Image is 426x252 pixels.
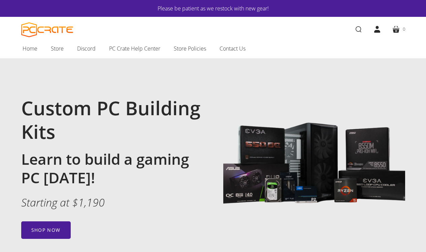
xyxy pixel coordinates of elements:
span: Store [51,44,64,53]
a: PC CRATE [21,22,73,37]
a: Store [44,41,70,56]
nav: Main navigation [11,41,415,58]
span: 0 [403,26,405,33]
em: Starting at $1,190 [21,195,105,210]
a: Contact Us [213,41,252,56]
span: Contact Us [220,44,245,53]
a: Home [16,41,44,56]
span: Store Policies [174,44,206,53]
span: PC Crate Help Center [109,44,160,53]
h1: Custom PC Building Kits [21,96,203,143]
a: Shop now [21,221,71,239]
a: Please be patient as we restock with new gear! [41,4,385,13]
a: 0 [387,20,411,39]
span: Discord [77,44,96,53]
a: Store Policies [167,41,213,56]
a: PC Crate Help Center [102,41,167,56]
h2: Learn to build a gaming PC [DATE]! [21,150,203,187]
a: Discord [70,41,102,56]
span: Home [23,44,37,53]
